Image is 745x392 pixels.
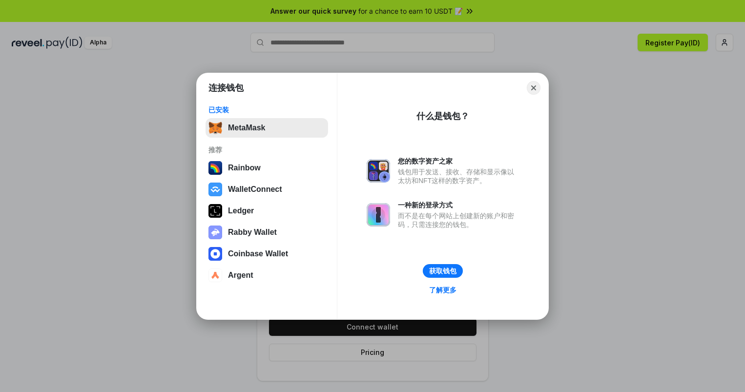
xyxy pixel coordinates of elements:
div: 您的数字资产之家 [398,157,519,165]
button: MetaMask [206,118,328,138]
button: WalletConnect [206,180,328,199]
img: svg+xml,%3Csvg%20width%3D%2228%22%20height%3D%2228%22%20viewBox%3D%220%200%2028%2028%22%20fill%3D... [208,247,222,261]
img: svg+xml,%3Csvg%20xmlns%3D%22http%3A%2F%2Fwww.w3.org%2F2000%2Fsvg%22%20fill%3D%22none%22%20viewBox... [367,203,390,227]
h1: 连接钱包 [208,82,244,94]
div: MetaMask [228,124,265,132]
div: 什么是钱包？ [416,110,469,122]
div: 推荐 [208,145,325,154]
div: Ledger [228,206,254,215]
img: svg+xml,%3Csvg%20xmlns%3D%22http%3A%2F%2Fwww.w3.org%2F2000%2Fsvg%22%20width%3D%2228%22%20height%3... [208,204,222,218]
button: Ledger [206,201,328,221]
button: Rabby Wallet [206,223,328,242]
img: svg+xml,%3Csvg%20width%3D%2228%22%20height%3D%2228%22%20viewBox%3D%220%200%2028%2028%22%20fill%3D... [208,183,222,196]
div: Coinbase Wallet [228,249,288,258]
img: svg+xml,%3Csvg%20xmlns%3D%22http%3A%2F%2Fwww.w3.org%2F2000%2Fsvg%22%20fill%3D%22none%22%20viewBox... [208,226,222,239]
button: Coinbase Wallet [206,244,328,264]
button: 获取钱包 [423,264,463,278]
img: svg+xml,%3Csvg%20width%3D%2228%22%20height%3D%2228%22%20viewBox%3D%220%200%2028%2028%22%20fill%3D... [208,268,222,282]
div: 了解更多 [429,286,456,294]
a: 了解更多 [423,284,462,296]
button: Rainbow [206,158,328,178]
div: WalletConnect [228,185,282,194]
img: svg+xml,%3Csvg%20fill%3D%22none%22%20height%3D%2233%22%20viewBox%3D%220%200%2035%2033%22%20width%... [208,121,222,135]
img: svg+xml,%3Csvg%20xmlns%3D%22http%3A%2F%2Fwww.w3.org%2F2000%2Fsvg%22%20fill%3D%22none%22%20viewBox... [367,159,390,183]
div: Argent [228,271,253,280]
button: Argent [206,266,328,285]
div: Rainbow [228,164,261,172]
div: 已安装 [208,105,325,114]
img: svg+xml,%3Csvg%20width%3D%22120%22%20height%3D%22120%22%20viewBox%3D%220%200%20120%20120%22%20fil... [208,161,222,175]
div: 钱包用于发送、接收、存储和显示像以太坊和NFT这样的数字资产。 [398,167,519,185]
div: 获取钱包 [429,267,456,275]
button: Close [527,81,540,95]
div: 一种新的登录方式 [398,201,519,209]
div: Rabby Wallet [228,228,277,237]
div: 而不是在每个网站上创建新的账户和密码，只需连接您的钱包。 [398,211,519,229]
